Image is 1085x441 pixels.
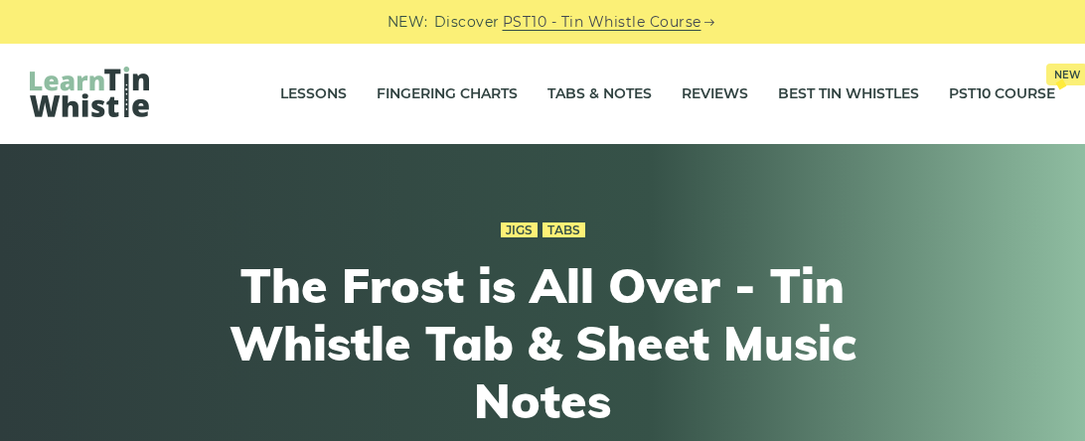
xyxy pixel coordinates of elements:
a: Tabs [542,222,585,238]
a: PST10 CourseNew [949,70,1055,119]
img: LearnTinWhistle.com [30,67,149,117]
a: Lessons [280,70,347,119]
a: Jigs [501,222,538,238]
a: Best Tin Whistles [778,70,919,119]
h1: The Frost is All Over - Tin Whistle Tab & Sheet Music Notes [177,257,908,429]
a: Reviews [682,70,748,119]
a: Fingering Charts [377,70,518,119]
a: Tabs & Notes [547,70,652,119]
